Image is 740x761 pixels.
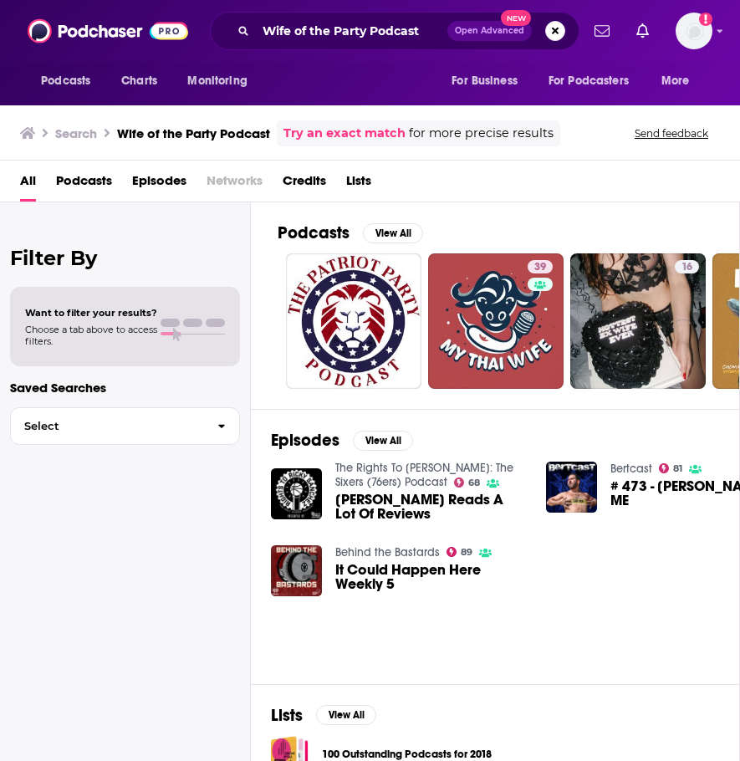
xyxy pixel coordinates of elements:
[676,13,712,49] button: Show profile menu
[610,462,652,476] a: Bertcast
[335,545,440,559] a: Behind the Bastards
[699,13,712,26] svg: Add a profile image
[353,431,413,451] button: View All
[452,69,518,93] span: For Business
[10,380,240,396] p: Saved Searches
[25,324,157,347] span: Choose a tab above to access filters.
[56,167,112,202] a: Podcasts
[117,125,270,141] h3: Wife of the Party Podcast
[335,493,526,521] span: [PERSON_NAME] Reads A Lot Of Reviews
[256,18,447,44] input: Search podcasts, credits, & more...
[461,549,472,556] span: 89
[528,260,553,273] a: 39
[538,65,653,97] button: open menu
[10,246,240,270] h2: Filter By
[335,563,526,591] a: It Could Happen Here Weekly 5
[41,69,90,93] span: Podcasts
[210,12,579,50] div: Search podcasts, credits, & more...
[11,421,204,432] span: Select
[271,545,322,596] img: It Could Happen Here Weekly 5
[271,430,413,451] a: EpisodesView All
[681,259,692,276] span: 16
[10,407,240,445] button: Select
[454,478,481,488] a: 68
[588,17,616,45] a: Show notifications dropdown
[501,10,531,26] span: New
[25,307,157,319] span: Want to filter your results?
[271,468,322,519] img: Spike Reads A Lot Of Reviews
[447,547,473,557] a: 89
[468,479,480,487] span: 68
[271,705,376,726] a: ListsView All
[673,465,682,472] span: 81
[335,461,513,489] a: The Rights To Ricky Sanchez: The Sixers (76ers) Podcast
[278,222,423,243] a: PodcastsView All
[549,69,629,93] span: For Podcasters
[278,222,350,243] h2: Podcasts
[447,21,532,41] button: Open AdvancedNew
[346,167,371,202] a: Lists
[676,13,712,49] span: Logged in as Ashley_Beenen
[440,65,538,97] button: open menu
[335,493,526,521] a: Spike Reads A Lot Of Reviews
[630,126,713,140] button: Send feedback
[316,705,376,725] button: View All
[363,223,423,243] button: View All
[121,69,157,93] span: Charts
[659,463,683,473] a: 81
[207,167,263,202] span: Networks
[187,69,247,93] span: Monitoring
[132,167,186,202] a: Episodes
[546,462,597,513] img: # 473 - Whitney Cummings & ME
[630,17,656,45] a: Show notifications dropdown
[283,167,326,202] a: Credits
[455,27,524,35] span: Open Advanced
[271,430,339,451] h2: Episodes
[675,260,699,273] a: 16
[661,69,690,93] span: More
[176,65,268,97] button: open menu
[534,259,546,276] span: 39
[28,15,188,47] img: Podchaser - Follow, Share and Rate Podcasts
[110,65,167,97] a: Charts
[570,253,706,389] a: 16
[676,13,712,49] img: User Profile
[283,124,406,143] a: Try an exact match
[20,167,36,202] a: All
[29,65,112,97] button: open menu
[55,125,97,141] h3: Search
[409,124,554,143] span: for more precise results
[271,705,303,726] h2: Lists
[428,253,564,389] a: 39
[650,65,711,97] button: open menu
